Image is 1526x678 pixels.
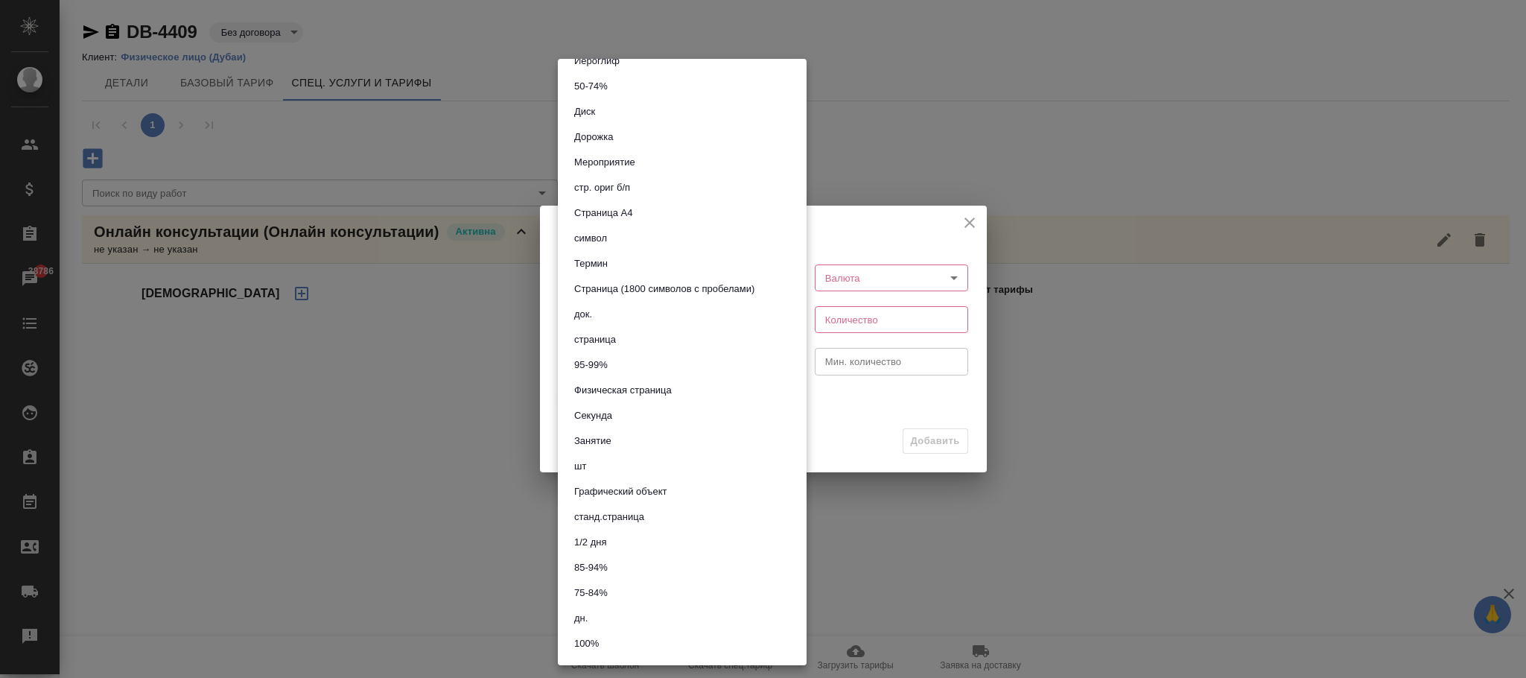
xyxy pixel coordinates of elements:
button: 1/2 дня [570,534,611,551]
button: дн. [570,610,592,627]
button: 100% [570,636,603,652]
button: Физическая страница [570,382,676,399]
button: Занятие [570,433,616,449]
button: Дорожка [570,129,617,145]
button: Мероприятие [570,154,640,171]
button: станд.страница [570,509,649,525]
button: Страница (1800 символов с пробелами) [570,281,759,297]
button: док. [570,306,597,323]
button: 95-99% [570,357,612,373]
button: страница [570,332,620,348]
button: Минута [570,661,612,677]
button: Диск [570,104,600,120]
button: Страница А4 [570,205,637,221]
button: Графический объект [570,484,671,500]
button: Иероглиф [570,53,624,69]
button: стр. ориг б/п [570,180,635,196]
button: шт [570,458,591,475]
button: символ [570,230,611,247]
button: 85-94% [570,560,612,576]
button: 50-74% [570,78,612,95]
button: 75-84% [570,585,612,601]
button: Термин [570,256,612,272]
button: Секунда [570,408,617,424]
